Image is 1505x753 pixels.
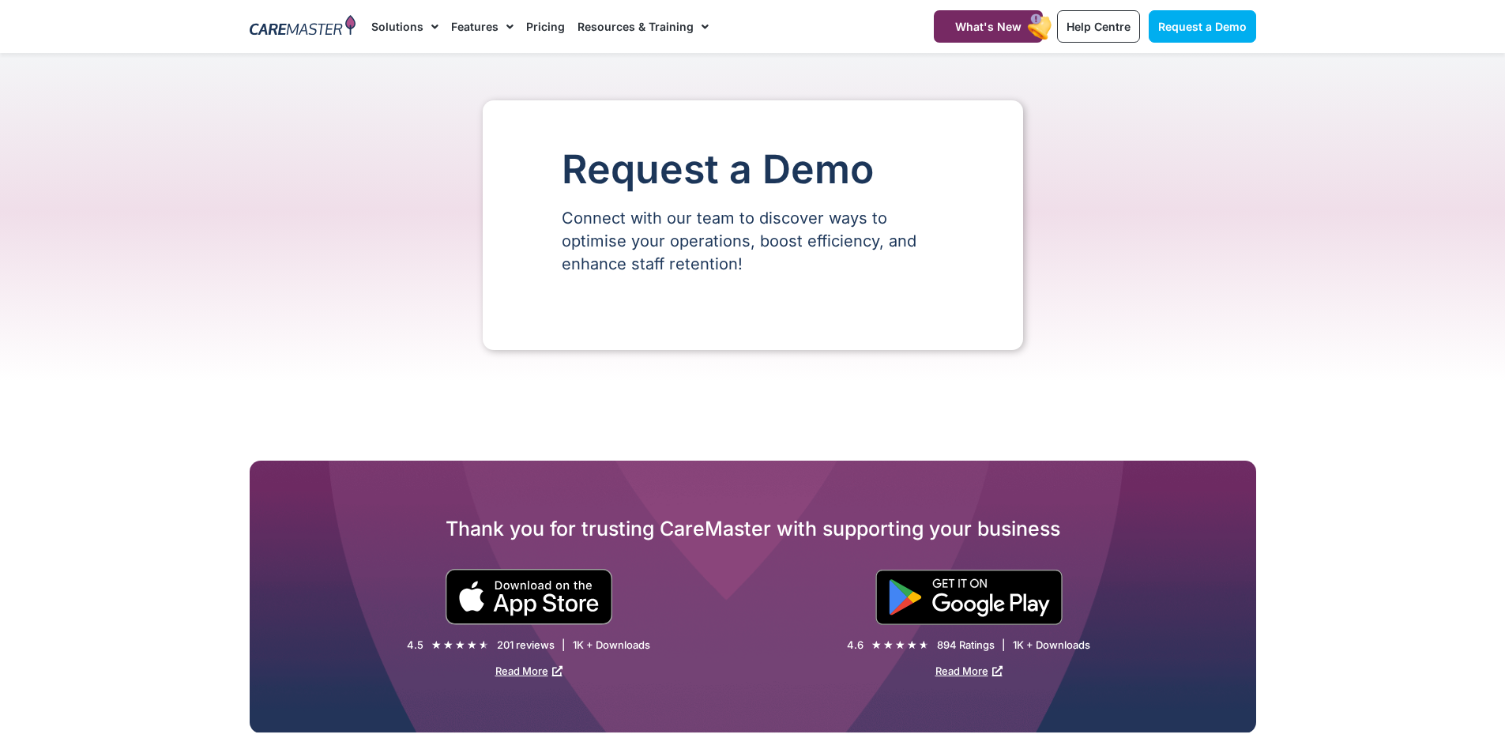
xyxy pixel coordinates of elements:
[883,637,894,653] i: ★
[445,569,613,625] img: small black download on the apple app store button.
[562,148,944,191] h1: Request a Demo
[1067,20,1131,33] span: Help Centre
[871,637,882,653] i: ★
[443,637,453,653] i: ★
[250,516,1256,541] h2: Thank you for trusting CareMaster with supporting your business
[955,20,1022,33] span: What's New
[907,637,917,653] i: ★
[1149,10,1256,43] a: Request a Demo
[479,637,489,653] i: ★
[935,665,1003,677] a: Read More
[250,15,356,39] img: CareMaster Logo
[562,207,944,276] p: Connect with our team to discover ways to optimise your operations, boost efficiency, and enhance...
[937,638,1090,652] div: 894 Ratings | 1K + Downloads
[495,665,562,677] a: Read More
[895,637,905,653] i: ★
[847,638,863,652] div: 4.6
[455,637,465,653] i: ★
[875,570,1063,625] img: "Get is on" Black Google play button.
[467,637,477,653] i: ★
[934,10,1043,43] a: What's New
[497,638,650,652] div: 201 reviews | 1K + Downloads
[407,638,423,652] div: 4.5
[431,637,489,653] div: 4.5/5
[1158,20,1247,33] span: Request a Demo
[431,637,442,653] i: ★
[919,637,929,653] i: ★
[871,637,929,653] div: 4.6/5
[1057,10,1140,43] a: Help Centre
